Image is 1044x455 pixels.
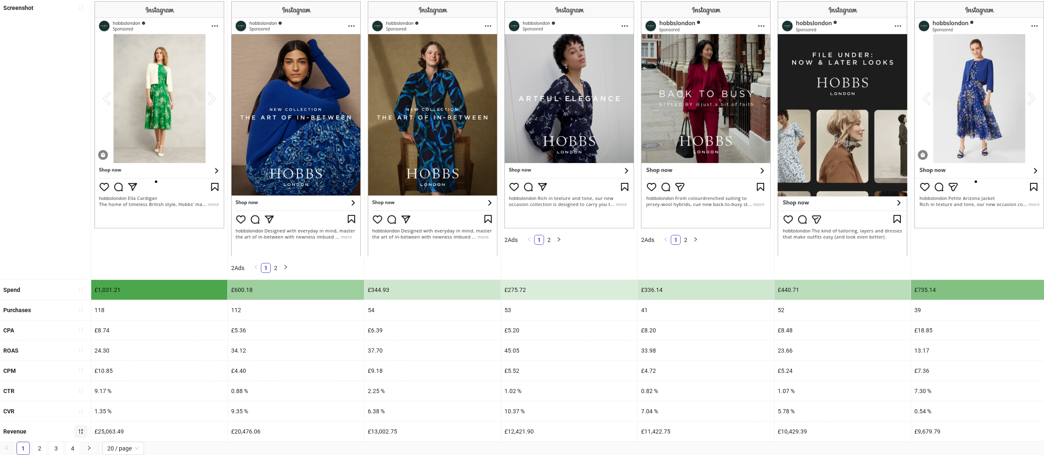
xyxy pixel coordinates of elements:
a: 2 [271,263,280,273]
button: right [281,263,291,273]
li: 3 [50,442,63,455]
div: 53 [501,300,637,320]
div: 37.70 [365,341,501,360]
b: ROAS [3,347,19,354]
div: £5.20 [501,320,637,340]
li: 1 [261,263,271,273]
div: £4.40 [228,361,364,381]
div: 0.88 % [228,381,364,401]
a: 2 [681,235,690,244]
div: £11,422.75 [638,422,774,441]
li: Next Page [281,263,291,273]
button: right [554,235,564,245]
div: £12,421.90 [501,422,637,441]
span: 2 Ads [504,237,518,243]
span: right [283,265,288,270]
div: 7.04 % [638,401,774,421]
a: 4 [66,442,79,455]
div: 5.78 % [774,401,911,421]
li: Next Page [83,442,96,455]
button: left [661,235,671,245]
div: £20,476.06 [228,422,364,441]
li: 2 [271,263,281,273]
span: 2 Ads [231,265,244,271]
div: £10.85 [91,361,227,381]
div: 112 [228,300,364,320]
li: 2 [33,442,46,455]
div: £25,063.49 [91,422,227,441]
span: left [527,237,532,242]
div: 41 [638,300,774,320]
a: 1 [17,442,29,455]
li: Previous Page [251,263,261,273]
div: 1.35 % [91,401,227,421]
li: 1 [534,235,544,245]
span: left [4,446,9,450]
img: Screenshot 120233019826530624 [641,1,771,228]
span: left [253,265,258,270]
span: left [663,237,668,242]
li: Previous Page [661,235,671,245]
div: £6.39 [365,320,501,340]
img: Screenshot 120231782086310624 [504,1,634,228]
b: Purchases [3,307,31,313]
div: 2.25 % [365,381,501,401]
div: £4.72 [638,361,774,381]
a: 1 [535,235,544,244]
span: sort-ascending [78,327,84,333]
a: 1 [261,263,270,273]
b: CPA [3,327,14,334]
b: CTR [3,388,14,394]
div: £5.24 [774,361,911,381]
a: 2 [33,442,46,455]
a: 3 [50,442,62,455]
button: right [83,442,96,455]
span: sort-ascending [78,367,84,373]
b: Screenshot [3,5,33,11]
b: Revenue [3,428,26,435]
button: left [524,235,534,245]
div: 1.02 % [501,381,637,401]
a: 1 [671,235,680,244]
span: sort-ascending [78,347,84,353]
div: £440.71 [774,280,911,300]
div: £5.36 [228,320,364,340]
div: £336.14 [638,280,774,300]
span: sort-ascending [78,408,84,414]
li: 1 [671,235,681,245]
div: £5.52 [501,361,637,381]
div: £8.20 [638,320,774,340]
img: Screenshot 120219828209250624 [95,1,224,228]
li: 2 [544,235,554,245]
b: CPM [3,367,16,374]
span: sort-ascending [78,307,84,313]
div: 6.38 % [365,401,501,421]
div: Page Size [102,442,144,455]
li: 4 [66,442,79,455]
span: right [556,237,561,242]
li: Next Page [691,235,701,245]
li: 1 [17,442,30,455]
div: £10,429.39 [774,422,911,441]
div: 1.07 % [774,381,911,401]
img: Screenshot 120231763419370624 [231,1,361,256]
div: 24.30 [91,341,227,360]
span: 2 Ads [641,237,654,243]
img: Screenshot 120234220076240624 [778,1,907,256]
div: £275.72 [501,280,637,300]
div: £8.74 [91,320,227,340]
div: £600.18 [228,280,364,300]
button: left [251,263,261,273]
div: 34.12 [228,341,364,360]
div: 52 [774,300,911,320]
li: 2 [681,235,691,245]
button: right [691,235,701,245]
div: 9.35 % [228,401,364,421]
b: CVR [3,408,14,415]
div: 10.37 % [501,401,637,421]
div: 0.82 % [638,381,774,401]
div: £9.18 [365,361,501,381]
span: sort-descending [78,429,84,434]
div: 33.98 [638,341,774,360]
a: 2 [544,235,554,244]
